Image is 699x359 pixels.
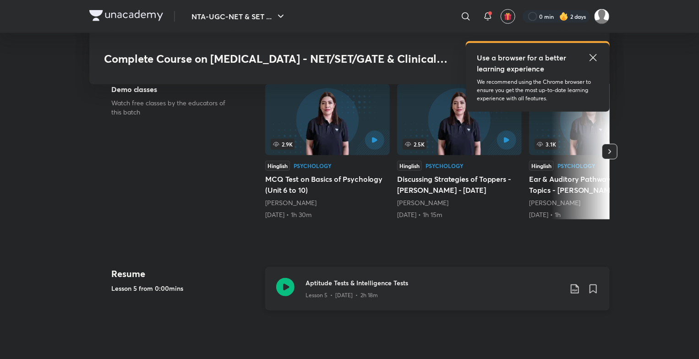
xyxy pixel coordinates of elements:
h5: Demo classes [111,84,236,95]
h5: Lesson 5 from 0:00mins [111,283,258,293]
button: NTA-UGC-NET & SET ... [186,7,292,26]
div: 25th Mar • 1h 15m [397,210,522,219]
h4: Resume [111,267,258,281]
span: 3.1K [535,139,558,150]
h5: Discussing Strategies of Toppers - [PERSON_NAME] - [DATE] [397,174,522,196]
a: [PERSON_NAME] [529,198,580,207]
img: Company Logo [89,10,163,21]
a: 3.1KHinglishPsychologyEar & Auditory Pathway - Star Topics - [PERSON_NAME][PERSON_NAME][DATE] • 1h [529,84,654,219]
div: Psychology [294,163,332,169]
div: Hafsa Malik [529,198,654,207]
a: MCQ Test on Basics of Psychology (Unit 6 to 10) [265,84,390,219]
span: 2.5K [403,139,426,150]
img: streak [559,12,568,21]
a: Aptitude Tests & Intelligence TestsLesson 5 • [DATE] • 2h 18m [265,267,610,321]
h5: Use a browser for a better learning experience [477,52,568,74]
div: Hafsa Malik [397,198,522,207]
p: We recommend using the Chrome browser to ensure you get the most up-to-date learning experience w... [477,78,599,103]
div: Hinglish [529,161,554,171]
a: 2.5KHinglishPsychologyDiscussing Strategies of Toppers - [PERSON_NAME] - [DATE][PERSON_NAME][DATE... [397,84,522,219]
a: [PERSON_NAME] [265,198,317,207]
img: avatar [504,12,512,21]
div: 11th Mar • 1h 30m [265,210,390,219]
a: Discussing Strategies of Toppers - Hafsa Malik - June 2025 [397,84,522,219]
a: Ear & Auditory Pathway - Star Topics - Hafsa malik [529,84,654,219]
p: Watch free classes by the educators of this batch [111,98,236,117]
a: 2.9KHinglishPsychologyMCQ Test on Basics of Psychology (Unit 6 to 10)[PERSON_NAME][DATE] • 1h 30m [265,84,390,219]
h3: Aptitude Tests & Intelligence Tests [306,278,562,288]
div: 3rd Apr • 1h [529,210,654,219]
h5: MCQ Test on Basics of Psychology (Unit 6 to 10) [265,174,390,196]
div: Hafsa Malik [265,198,390,207]
a: [PERSON_NAME] [397,198,448,207]
h5: Ear & Auditory Pathway - Star Topics - [PERSON_NAME] [529,174,654,196]
p: Lesson 5 • [DATE] • 2h 18m [306,291,378,299]
div: Hinglish [397,161,422,171]
img: Pranjal yadav [594,9,610,24]
button: avatar [501,9,515,24]
span: 2.9K [271,139,295,150]
div: Psychology [426,163,464,169]
div: Hinglish [265,161,290,171]
a: Company Logo [89,10,163,23]
h3: Complete Course on [MEDICAL_DATA] - NET/SET/GATE & Clinical Psychology [104,52,463,65]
